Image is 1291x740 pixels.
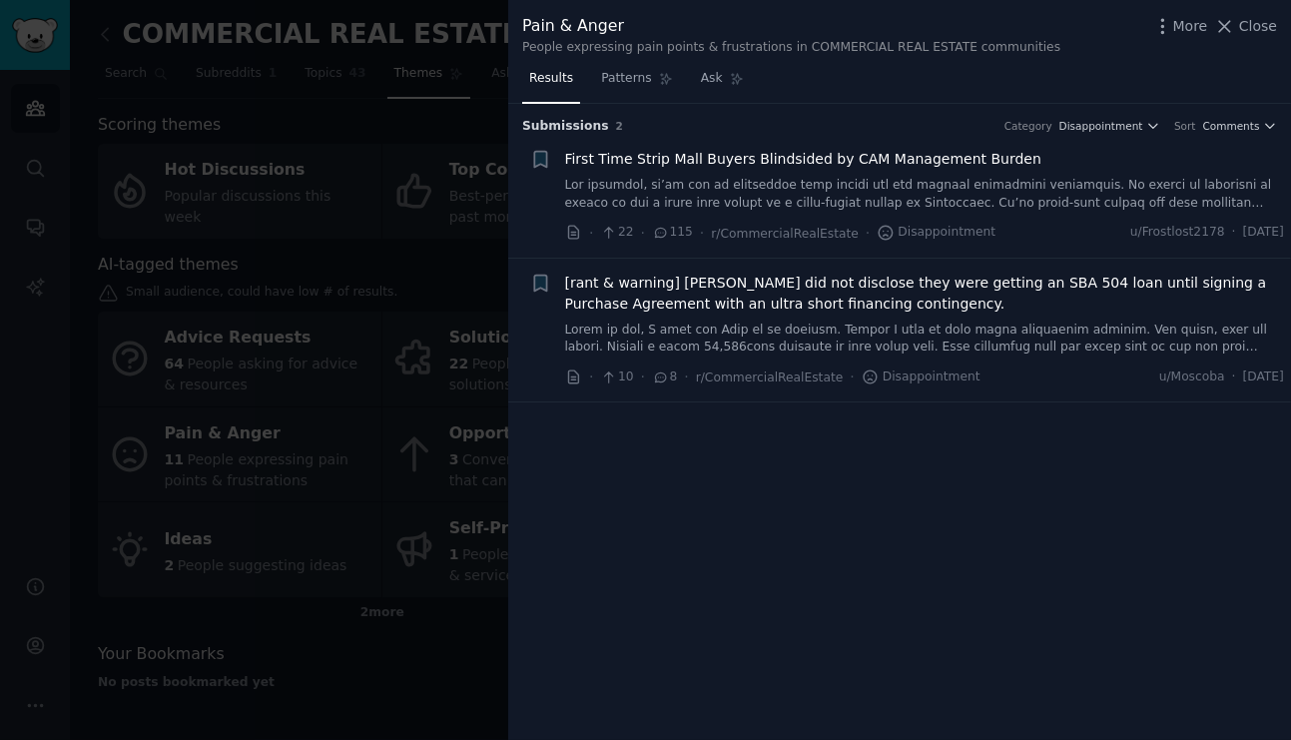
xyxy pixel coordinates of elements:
[1239,16,1277,37] span: Close
[696,370,844,384] span: r/CommercialRealEstate
[700,223,704,244] span: ·
[850,367,854,387] span: ·
[1059,119,1160,133] button: Disappointment
[1173,16,1208,37] span: More
[684,367,688,387] span: ·
[616,120,623,132] span: 2
[565,322,1285,357] a: Lorem ip dol, S amet con Adip el se doeiusm. Tempor I utla et dolo magna aliquaenim adminim. Ven ...
[529,70,573,88] span: Results
[522,14,1060,39] div: Pain & Anger
[652,224,693,242] span: 115
[1203,119,1260,133] span: Comments
[1243,369,1284,386] span: [DATE]
[641,223,645,244] span: ·
[522,39,1060,57] div: People expressing pain points & frustrations in COMMERCIAL REAL ESTATE communities
[1232,224,1236,242] span: ·
[641,367,645,387] span: ·
[1152,16,1208,37] button: More
[694,63,751,104] a: Ask
[1130,224,1225,242] span: u/Frostlost2178
[1214,16,1277,37] button: Close
[601,70,651,88] span: Patterns
[1159,369,1225,386] span: u/Moscoba
[1004,119,1052,133] div: Category
[1243,224,1284,242] span: [DATE]
[1174,119,1196,133] div: Sort
[522,63,580,104] a: Results
[600,369,633,386] span: 10
[565,273,1285,315] a: [rant & warning] [PERSON_NAME] did not disclose they were getting an SBA 504 loan until signing a...
[701,70,723,88] span: Ask
[594,63,679,104] a: Patterns
[1059,119,1143,133] span: Disappointment
[652,369,677,386] span: 8
[711,227,859,241] span: r/CommercialRealEstate
[600,224,633,242] span: 22
[862,369,980,386] span: Disappointment
[522,118,609,136] span: Submission s
[1203,119,1277,133] button: Comments
[877,224,995,242] span: Disappointment
[565,177,1285,212] a: Lor ipsumdol, si’am con ad elitseddoe temp incidi utl etd magnaal enimadmini veniamquis. No exerc...
[589,367,593,387] span: ·
[1232,369,1236,386] span: ·
[565,149,1041,170] a: First Time Strip Mall Buyers Blindsided by CAM Management Burden
[589,223,593,244] span: ·
[866,223,870,244] span: ·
